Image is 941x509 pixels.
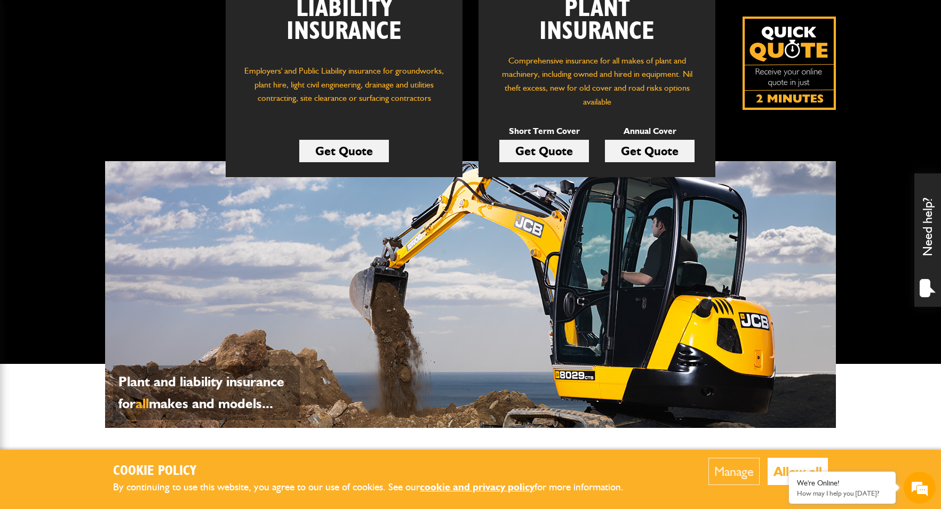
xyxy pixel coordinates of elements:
[605,124,695,138] p: Annual Cover
[605,140,695,162] a: Get Quote
[797,489,888,497] p: How may I help you today?
[18,59,45,74] img: d_20077148190_company_1631870298795_20077148190
[499,140,589,162] a: Get Quote
[743,17,836,110] a: Get your insurance quote isn just 2-minutes
[743,17,836,110] img: Quick Quote
[299,140,389,162] a: Get Quote
[499,124,589,138] p: Short Term Cover
[135,395,149,412] span: all
[14,193,195,320] textarea: Type your message and hit 'Enter'
[242,64,446,115] p: Employers' and Public Liability insurance for groundworks, plant hire, light civil engineering, d...
[118,371,294,415] p: Plant and liability insurance for makes and models...
[145,329,194,343] em: Start Chat
[914,173,941,307] div: Need help?
[797,479,888,488] div: We're Online!
[768,458,828,485] button: Allow all
[175,5,201,31] div: Minimize live chat window
[495,54,699,108] p: Comprehensive insurance for all makes of plant and machinery, including owned and hired in equipm...
[420,481,535,493] a: cookie and privacy policy
[14,99,195,122] input: Enter your last name
[14,130,195,154] input: Enter your email address
[14,162,195,185] input: Enter your phone number
[113,463,641,480] h2: Cookie Policy
[113,479,641,496] p: By continuing to use this website, you agree to our use of cookies. See our for more information.
[55,60,179,74] div: Chat with us now
[708,458,760,485] button: Manage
